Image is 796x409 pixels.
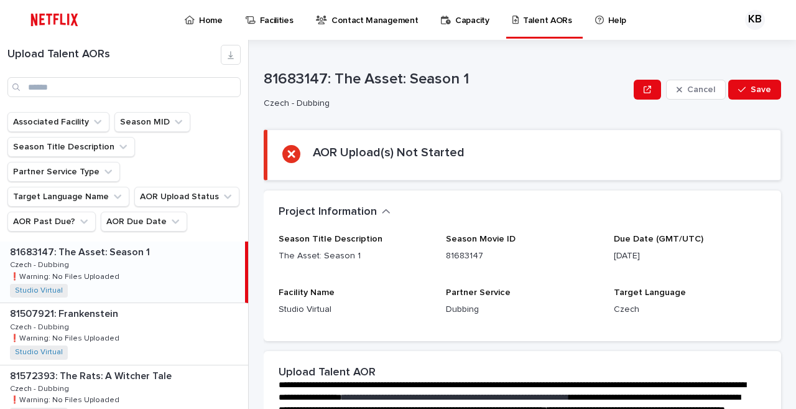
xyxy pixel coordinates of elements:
[10,321,72,332] p: Czech - Dubbing
[279,250,431,263] p: The Asset: Season 1
[10,244,152,258] p: 81683147: The Asset: Season 1
[279,303,431,316] p: Studio Virtual
[446,235,516,243] span: Season Movie ID
[134,187,239,207] button: AOR Upload Status
[728,80,781,100] button: Save
[279,205,377,219] h2: Project Information
[279,366,376,380] h2: Upload Talent AOR
[446,250,598,263] p: 81683147
[446,303,598,316] p: Dubbing
[10,332,122,343] p: ❗️Warning: No Files Uploaded
[10,393,122,405] p: ❗️Warning: No Files Uploaded
[279,235,382,243] span: Season Title Description
[10,258,72,270] p: Czech - Dubbing
[446,288,511,297] span: Partner Service
[264,98,624,109] p: Czech - Dubbing
[15,348,63,357] a: Studio Virtual
[687,85,715,94] span: Cancel
[751,85,771,94] span: Save
[614,235,703,243] span: Due Date (GMT/UTC)
[313,145,465,160] h2: AOR Upload(s) Not Started
[10,368,174,382] p: 81572393: The Rats: A Witcher Tale
[15,286,63,295] a: Studio Virtual
[114,112,190,132] button: Season MID
[279,288,335,297] span: Facility Name
[745,10,765,30] div: KB
[10,306,121,320] p: 81507921: Frankenstein
[279,205,391,219] button: Project Information
[264,70,629,88] p: 81683147: The Asset: Season 1
[10,382,72,393] p: Czech - Dubbing
[7,187,129,207] button: Target Language Name
[101,212,187,232] button: AOR Due Date
[7,77,241,97] input: Search
[10,270,122,281] p: ❗️Warning: No Files Uploaded
[614,303,766,316] p: Czech
[614,250,766,263] p: [DATE]
[7,212,96,232] button: AOR Past Due?
[614,288,686,297] span: Target Language
[666,80,726,100] button: Cancel
[7,162,120,182] button: Partner Service Type
[7,48,221,62] h1: Upload Talent AORs
[25,7,84,32] img: ifQbXi3ZQGMSEF7WDB7W
[7,112,109,132] button: Associated Facility
[7,137,135,157] button: Season Title Description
